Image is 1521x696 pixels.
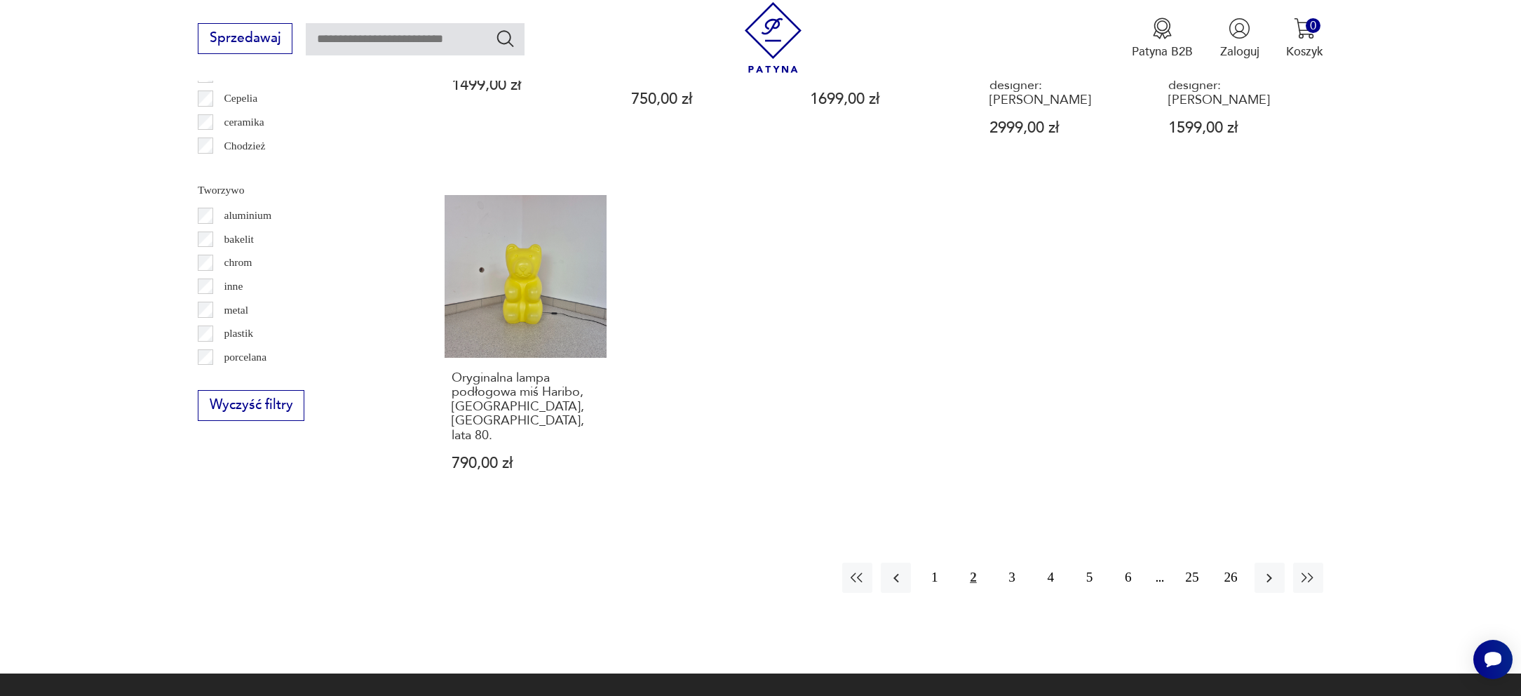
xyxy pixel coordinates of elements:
a: Ikona medaluPatyna B2B [1132,18,1193,60]
p: metal [224,301,248,319]
button: 26 [1215,563,1245,593]
p: chrom [224,253,252,272]
p: Ćmielów [224,160,264,178]
button: Zaloguj [1220,18,1259,60]
p: porcelit [224,371,257,389]
p: Koszyk [1286,43,1323,60]
p: Tworzywo [198,181,404,199]
button: 5 [1074,563,1104,593]
p: Cepelia [224,89,257,107]
h3: Lampa podłogowa Panthella, duński design, lata 70., producent: [PERSON_NAME], designer: [PERSON_N... [989,22,1137,107]
button: 6 [1113,563,1143,593]
p: porcelana [224,348,266,366]
p: 2999,00 zł [989,121,1137,135]
img: Ikona koszyka [1294,18,1316,39]
button: 3 [997,563,1027,593]
p: 1699,00 zł [810,92,957,107]
img: Ikona medalu [1151,18,1173,39]
button: 2 [958,563,988,593]
iframe: Smartsupp widget button [1473,640,1513,679]
img: Ikonka użytkownika [1229,18,1250,39]
p: 1499,00 zł [452,78,599,93]
button: Szukaj [495,28,515,48]
p: plastik [224,324,253,342]
p: 790,00 zł [452,456,599,471]
a: Oryginalna lampa podłogowa miś Haribo, Messow, Niemcy, lata 80.Oryginalna lampa podłogowa miś Har... [445,195,607,504]
button: 0Koszyk [1286,18,1323,60]
button: 1 [919,563,949,593]
h3: Lampa podłogowa, duński design, lata 70., producent: [PERSON_NAME], designer: [PERSON_NAME] [1168,22,1316,107]
p: Chodzież [224,137,265,155]
p: Patyna B2B [1132,43,1193,60]
img: Patyna - sklep z meblami i dekoracjami vintage [738,2,809,73]
button: 4 [1036,563,1066,593]
p: 750,00 zł [631,92,778,107]
p: inne [224,277,243,295]
button: Patyna B2B [1132,18,1193,60]
p: 1599,00 zł [1168,121,1316,135]
button: Wyczyść filtry [198,390,304,421]
p: bakelit [224,230,253,248]
p: Zaloguj [1220,43,1259,60]
button: Sprzedawaj [198,23,292,54]
p: aluminium [224,206,271,225]
button: 25 [1177,563,1207,593]
p: ceramika [224,113,264,131]
h3: Oryginalna lampa podłogowa miś Haribo, [GEOGRAPHIC_DATA], [GEOGRAPHIC_DATA], lata 80. [452,371,599,443]
a: Sprzedawaj [198,34,292,45]
div: 0 [1306,18,1320,33]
